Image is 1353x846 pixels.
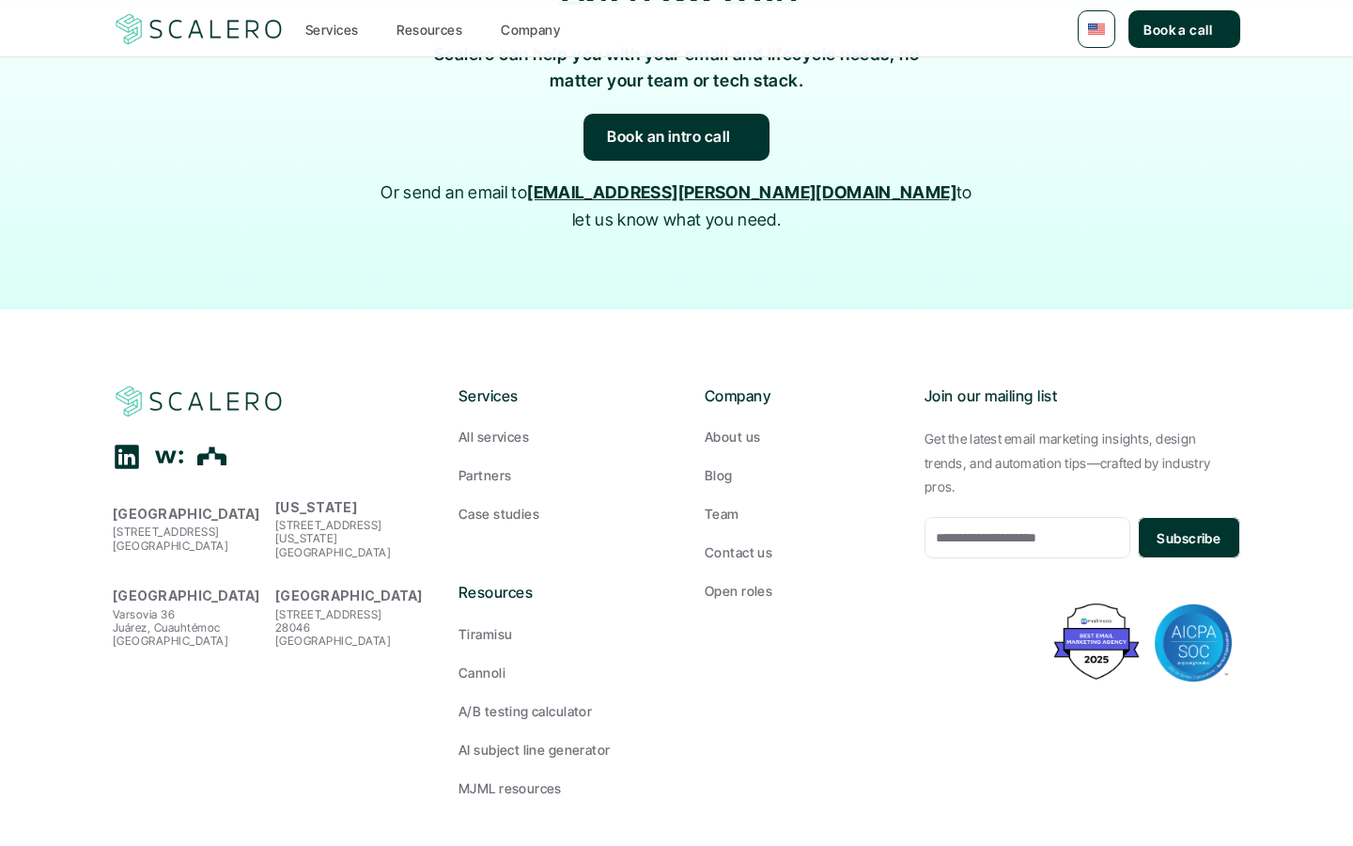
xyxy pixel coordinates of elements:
[113,506,260,522] strong: [GEOGRAPHIC_DATA]
[705,427,894,446] a: About us
[925,427,1240,498] p: Get the latest email marketing insights, design trends, and automation tips—crafted by industry p...
[1138,517,1240,558] button: Subscribe
[705,542,894,562] a: Contact us
[275,608,428,649] p: [STREET_ADDRESS] 28046 [GEOGRAPHIC_DATA]
[459,701,592,721] p: A/B testing calculator
[705,504,739,524] p: Team
[113,11,286,47] img: Scalero company logo
[113,12,286,46] a: Scalero company logo
[459,465,648,485] a: Partners
[459,624,648,644] a: Tiramisu
[459,504,539,524] p: Case studies
[705,427,760,446] p: About us
[705,542,772,562] p: Contact us
[113,525,266,553] p: [STREET_ADDRESS] [GEOGRAPHIC_DATA]
[275,519,428,559] p: [STREET_ADDRESS] [US_STATE][GEOGRAPHIC_DATA]
[459,663,505,682] p: Cannoli
[413,41,940,96] p: Scalero can help you with your email and lifecycle needs, no matter your team or tech stack.
[113,587,260,603] strong: [GEOGRAPHIC_DATA]
[459,427,648,446] a: All services
[459,663,648,682] a: Cannoli
[705,581,772,601] p: Open roles
[501,20,560,39] p: Company
[925,384,1240,409] p: Join our mailing list
[705,504,894,524] a: Team
[705,384,894,409] p: Company
[371,180,982,234] p: Or send an email to to let us know what you need.
[459,504,648,524] a: Case studies
[459,778,648,798] a: MJML resources
[459,581,648,605] p: Resources
[705,465,733,485] p: Blog
[705,581,894,601] a: Open roles
[1154,603,1233,682] img: AICPA SOC badge
[459,778,562,798] p: MJML resources
[459,384,648,409] p: Services
[459,427,529,446] p: All services
[583,114,770,161] a: Book an intro call
[113,384,286,418] a: Scalero company logo
[275,499,357,515] strong: [US_STATE]
[459,465,511,485] p: Partners
[527,182,956,202] a: [EMAIL_ADDRESS][PERSON_NAME][DOMAIN_NAME]
[1157,528,1221,548] p: Subscribe
[1143,20,1212,39] p: Book a call
[197,442,226,471] div: The Org
[113,443,141,471] div: Linkedin
[305,20,358,39] p: Services
[1128,10,1240,48] a: Book a call
[113,608,266,649] p: Varsovia 36 Juárez, Cuauhtémoc [GEOGRAPHIC_DATA]
[155,443,183,471] div: Wellfound
[459,624,512,644] p: Tiramisu
[607,125,731,149] p: Book an intro call
[1050,599,1143,684] img: Best Email Marketing Agency 2025 - Recognized by Mailmodo
[459,740,611,760] p: AI subject line generator
[459,701,648,721] a: A/B testing calculator
[397,20,462,39] p: Resources
[113,384,286,419] img: Scalero company logo
[705,465,894,485] a: Blog
[459,740,648,760] a: AI subject line generator
[275,587,423,603] strong: [GEOGRAPHIC_DATA]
